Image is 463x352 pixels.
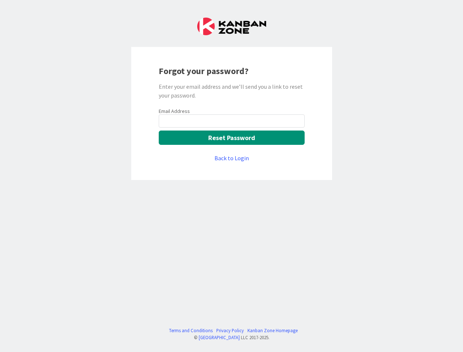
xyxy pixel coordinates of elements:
[214,154,249,162] a: Back to Login
[216,327,244,334] a: Privacy Policy
[199,334,240,340] a: [GEOGRAPHIC_DATA]
[159,65,249,77] b: Forgot your password?
[197,18,266,35] img: Kanban Zone
[159,131,305,145] button: Reset Password
[159,82,305,100] div: Enter your email address and we’ll send you a link to reset your password.
[169,327,213,334] a: Terms and Conditions
[159,108,190,114] label: Email Address
[165,334,298,341] div: © LLC 2017- 2025 .
[247,327,298,334] a: Kanban Zone Homepage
